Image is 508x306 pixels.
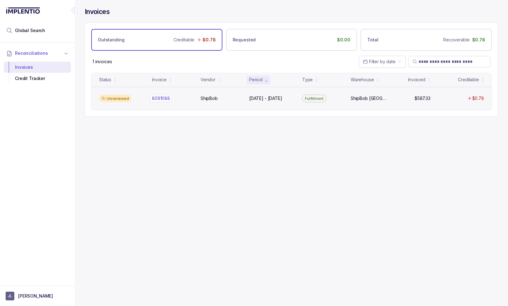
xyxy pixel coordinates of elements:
span: Global Search [15,27,45,34]
p: Creditable [173,37,195,43]
p: Outstanding [98,37,124,43]
p: $0.78 [202,37,216,43]
p: ShipBob [201,95,218,101]
div: Unreviewed [99,95,131,102]
div: Status [99,77,111,83]
div: Invoiced [408,77,425,83]
div: Warehouse [351,77,374,83]
p: [DATE] - [DATE] [249,95,282,101]
p: $0.78 [472,37,485,43]
span: User initials [6,292,14,300]
div: Invoices [9,62,66,73]
p: $0.00 [337,37,350,43]
span: Reconciliations [15,50,48,56]
p: 1 invoices [93,59,112,65]
span: Filter by date [369,59,396,64]
div: Collapse Icon [71,7,78,14]
p: $0.78 [472,95,484,101]
p: ShipBob [GEOGRAPHIC_DATA][PERSON_NAME] [351,95,387,101]
p: 8091088 [150,95,172,102]
div: Reconciliations [4,60,71,86]
div: Period [249,77,263,83]
p: Recoverable [443,37,469,43]
div: Invoice [152,77,167,83]
p: [PERSON_NAME] [18,293,53,299]
button: Date Range Picker [359,56,406,68]
div: Vendor [201,77,216,83]
p: Requested [233,37,256,43]
div: Credit Tracker [9,73,66,84]
search: Date Range Picker [363,59,396,65]
p: Total [367,37,378,43]
h4: Invoices [85,7,110,16]
div: Type [302,77,313,83]
button: User initials[PERSON_NAME] [6,292,69,300]
button: Reconciliations [4,46,71,60]
p: $587.33 [415,95,430,101]
p: Fulfillment [305,96,324,102]
div: Remaining page entries [93,59,112,65]
div: Creditable [458,77,479,83]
